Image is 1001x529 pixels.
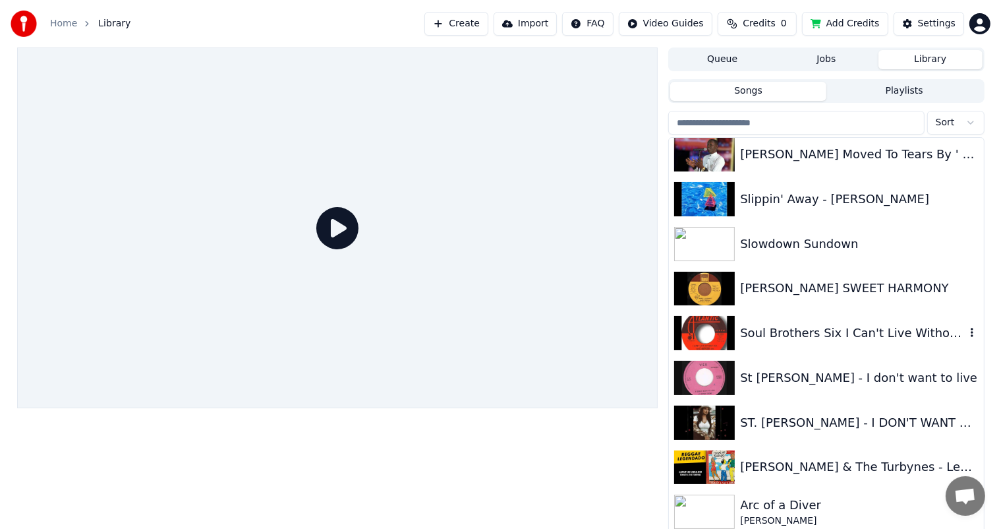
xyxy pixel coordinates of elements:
[670,50,774,69] button: Queue
[802,12,888,36] button: Add Credits
[424,12,488,36] button: Create
[781,17,787,30] span: 0
[743,17,775,30] span: Credits
[718,12,797,36] button: Credits0
[740,145,978,164] div: [PERSON_NAME] Moved To Tears By ' NO LONGER SLAVES ' America's Got Talent. | AUDITIONS 2024
[740,458,978,476] div: [PERSON_NAME] & The Turbynes - Leave Mi Kisiloo reggae lyric
[826,82,983,101] button: Playlists
[740,414,978,432] div: ST. [PERSON_NAME] - I DON'T WANT TO LIVE
[670,82,826,101] button: Songs
[50,17,77,30] a: Home
[936,116,955,129] span: Sort
[494,12,557,36] button: Import
[918,17,956,30] div: Settings
[562,12,613,36] button: FAQ
[740,514,978,528] div: [PERSON_NAME]
[774,50,878,69] button: Jobs
[11,11,37,37] img: youka
[740,369,978,387] div: St [PERSON_NAME] - I don't want to live
[619,12,712,36] button: Video Guides
[740,190,978,208] div: Slippin' Away - [PERSON_NAME]
[740,324,965,342] div: Soul Brothers Six I Can't Live Without You
[740,235,978,253] div: Slowdown Sundown
[98,17,130,30] span: Library
[50,17,130,30] nav: breadcrumb
[740,279,978,297] div: [PERSON_NAME] SWEET HARMONY
[946,476,985,516] div: Open de chat
[894,12,964,36] button: Settings
[878,50,983,69] button: Library
[740,496,978,514] div: Arc of a Diver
